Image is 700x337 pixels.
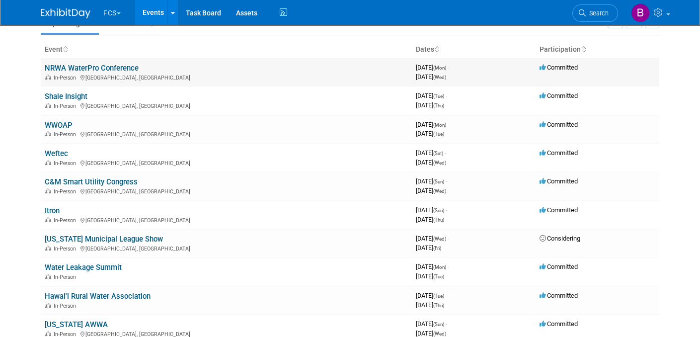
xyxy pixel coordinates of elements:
[54,217,79,224] span: In-Person
[45,206,60,215] a: Itron
[45,263,122,272] a: Water Leakage Summit
[433,293,444,299] span: (Tue)
[41,8,90,18] img: ExhibitDay
[433,103,444,108] span: (Thu)
[45,73,408,81] div: [GEOGRAPHIC_DATA], [GEOGRAPHIC_DATA]
[416,272,444,280] span: [DATE]
[45,244,408,252] div: [GEOGRAPHIC_DATA], [GEOGRAPHIC_DATA]
[45,235,163,244] a: [US_STATE] Municipal League Show
[45,331,51,336] img: In-Person Event
[63,45,68,53] a: Sort by Event Name
[54,274,79,280] span: In-Person
[433,122,446,128] span: (Mon)
[434,45,439,53] a: Sort by Start Date
[45,303,51,308] img: In-Person Event
[433,208,444,213] span: (Sun)
[416,64,449,71] span: [DATE]
[45,188,51,193] img: In-Person Event
[448,235,449,242] span: -
[416,187,446,194] span: [DATE]
[536,41,659,58] th: Participation
[446,292,447,299] span: -
[540,92,578,99] span: Committed
[416,320,447,328] span: [DATE]
[433,236,446,242] span: (Wed)
[45,64,139,73] a: NRWA WaterPro Conference
[54,246,79,252] span: In-Person
[45,216,408,224] div: [GEOGRAPHIC_DATA], [GEOGRAPHIC_DATA]
[416,101,444,109] span: [DATE]
[433,65,446,71] span: (Mon)
[45,274,51,279] img: In-Person Event
[448,64,449,71] span: -
[54,188,79,195] span: In-Person
[433,264,446,270] span: (Mon)
[416,92,447,99] span: [DATE]
[446,177,447,185] span: -
[446,320,447,328] span: -
[540,206,578,214] span: Committed
[45,292,151,301] a: Hawai'i Rural Water Association
[54,160,79,167] span: In-Person
[54,131,79,138] span: In-Person
[45,320,108,329] a: [US_STATE] AWWA
[433,246,441,251] span: (Fri)
[540,235,580,242] span: Considering
[412,41,536,58] th: Dates
[540,292,578,299] span: Committed
[581,45,586,53] a: Sort by Participation Type
[586,9,609,17] span: Search
[540,64,578,71] span: Committed
[416,292,447,299] span: [DATE]
[446,92,447,99] span: -
[54,103,79,109] span: In-Person
[433,179,444,184] span: (Sun)
[446,206,447,214] span: -
[45,103,51,108] img: In-Person Event
[41,41,412,58] th: Event
[433,131,444,137] span: (Tue)
[45,92,87,101] a: Shale Insight
[433,217,444,223] span: (Thu)
[45,121,73,130] a: WWOAP
[416,244,441,252] span: [DATE]
[416,73,446,81] span: [DATE]
[433,322,444,327] span: (Sun)
[540,320,578,328] span: Committed
[54,75,79,81] span: In-Person
[433,160,446,166] span: (Wed)
[416,149,446,157] span: [DATE]
[572,4,618,22] a: Search
[416,121,449,128] span: [DATE]
[416,301,444,309] span: [DATE]
[416,206,447,214] span: [DATE]
[54,303,79,309] span: In-Person
[448,263,449,270] span: -
[433,331,446,337] span: (Wed)
[445,149,446,157] span: -
[433,151,443,156] span: (Sat)
[448,121,449,128] span: -
[45,159,408,167] div: [GEOGRAPHIC_DATA], [GEOGRAPHIC_DATA]
[416,330,446,337] span: [DATE]
[416,263,449,270] span: [DATE]
[45,130,408,138] div: [GEOGRAPHIC_DATA], [GEOGRAPHIC_DATA]
[416,159,446,166] span: [DATE]
[45,246,51,251] img: In-Person Event
[45,177,138,186] a: C&M Smart Utility Congress
[45,160,51,165] img: In-Person Event
[45,217,51,222] img: In-Person Event
[540,149,578,157] span: Committed
[416,216,444,223] span: [DATE]
[45,149,68,158] a: Weftec
[433,93,444,99] span: (Tue)
[433,303,444,308] span: (Thu)
[416,177,447,185] span: [DATE]
[433,75,446,80] span: (Wed)
[540,121,578,128] span: Committed
[416,235,449,242] span: [DATE]
[540,177,578,185] span: Committed
[540,263,578,270] span: Committed
[433,188,446,194] span: (Wed)
[631,3,650,22] img: Barb DeWyer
